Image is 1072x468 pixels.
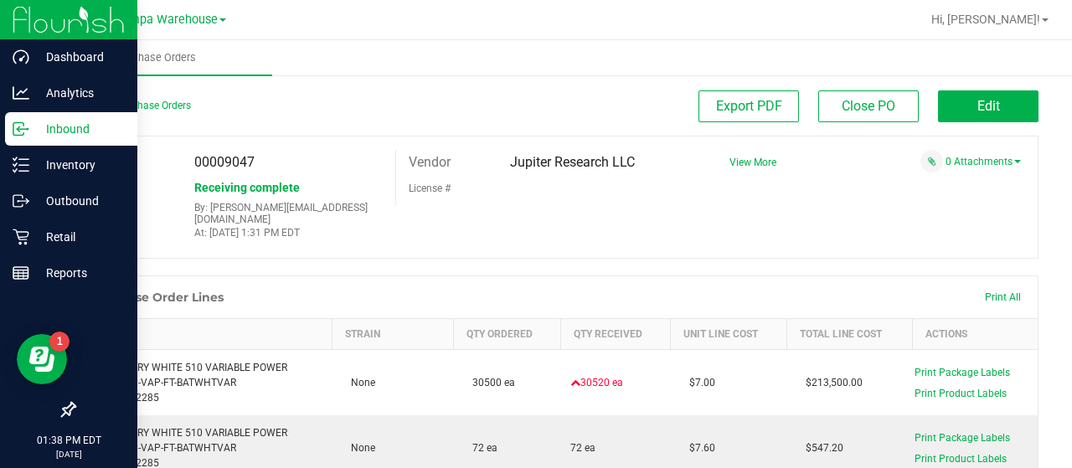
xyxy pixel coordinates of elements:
span: Tampa Warehouse [116,13,218,27]
inline-svg: Dashboard [13,49,29,65]
p: Dashboard [29,47,130,67]
span: Close PO [842,98,895,114]
iframe: Resource center unread badge [49,332,70,352]
span: 30500 ea [464,377,515,388]
div: FT BATTERY WHITE 510 VARIABLE POWER SKU: ACC-VAP-FT-BATWHTVAR Part: 1992285 [85,360,322,405]
th: Actions [912,319,1038,350]
th: Strain [332,319,454,350]
inline-svg: Inbound [13,121,29,137]
span: Receiving complete [194,181,300,194]
button: Edit [938,90,1038,122]
span: 72 ea [570,440,595,455]
p: Inbound [29,119,130,139]
p: Analytics [29,83,130,103]
th: Total Line Cost [787,319,913,350]
span: 00009047 [194,154,255,170]
p: Outbound [29,191,130,211]
button: Export PDF [698,90,799,122]
label: Vendor [409,150,451,175]
span: $7.60 [681,442,715,454]
span: Hi, [PERSON_NAME]! [931,13,1040,26]
p: [DATE] [8,448,130,460]
button: Close PO [818,90,919,122]
inline-svg: Outbound [13,193,29,209]
inline-svg: Retail [13,229,29,245]
th: Unit Line Cost [671,319,787,350]
span: 30520 ea [570,375,623,390]
a: Purchase Orders [40,40,272,75]
inline-svg: Analytics [13,85,29,101]
p: Reports [29,263,130,283]
span: Jupiter Research LLC [510,154,635,170]
a: 0 Attachments [946,156,1021,167]
p: 01:38 PM EDT [8,433,130,448]
span: Edit [977,98,1000,114]
span: 72 ea [464,442,497,454]
th: Item [75,319,332,350]
span: Attach a document [920,150,943,172]
p: Retail [29,227,130,247]
label: License # [409,176,451,201]
inline-svg: Reports [13,265,29,281]
span: None [343,442,375,454]
p: Inventory [29,155,130,175]
p: By: [PERSON_NAME][EMAIL_ADDRESS][DOMAIN_NAME] [194,202,384,225]
span: Export PDF [716,98,782,114]
h1: Purchase Order Lines [91,291,224,304]
th: Qty Received [560,319,670,350]
a: View More [729,157,776,168]
span: Print All [985,291,1021,303]
span: $547.20 [797,442,843,454]
iframe: Resource center [17,334,67,384]
span: Print Package Labels [915,367,1010,378]
span: Print Product Labels [915,388,1007,399]
th: Qty Ordered [454,319,561,350]
span: Print Package Labels [915,432,1010,444]
span: Print Product Labels [915,453,1007,465]
span: $213,500.00 [797,377,863,388]
inline-svg: Inventory [13,157,29,173]
span: None [343,377,375,388]
span: $7.00 [681,377,715,388]
span: Purchase Orders [94,50,219,65]
p: At: [DATE] 1:31 PM EDT [194,227,384,239]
